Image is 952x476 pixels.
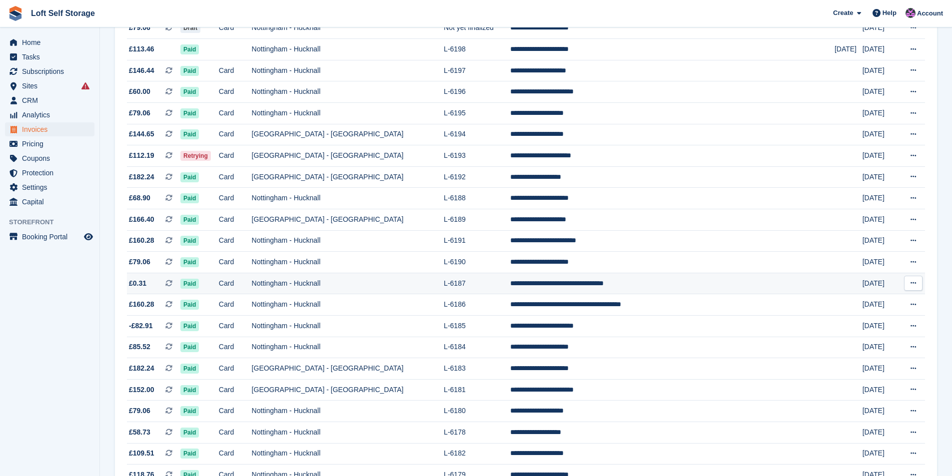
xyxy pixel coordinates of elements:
span: Paid [180,129,199,139]
td: L-6186 [444,294,510,316]
td: [GEOGRAPHIC_DATA] - [GEOGRAPHIC_DATA] [252,124,444,145]
td: [DATE] [863,422,899,443]
a: menu [5,122,94,136]
td: L-6193 [444,145,510,167]
td: [DATE] [863,443,899,465]
td: [DATE] [863,337,899,358]
span: Analytics [22,108,82,122]
td: Card [219,166,252,188]
a: menu [5,166,94,180]
td: [DATE] [863,379,899,401]
td: Card [219,252,252,273]
span: Paid [180,364,199,374]
span: £182.24 [129,363,154,374]
td: L-6192 [444,166,510,188]
td: L-6178 [444,422,510,443]
td: L-6196 [444,81,510,103]
td: L-6191 [444,230,510,252]
td: [DATE] [863,124,899,145]
a: menu [5,180,94,194]
td: [DATE] [863,316,899,337]
td: L-6180 [444,401,510,422]
span: Pricing [22,137,82,151]
td: [DATE] [863,358,899,380]
span: £68.90 [129,193,150,203]
td: Card [219,337,252,358]
td: Card [219,81,252,103]
td: Card [219,422,252,443]
span: £60.00 [129,86,150,97]
a: menu [5,230,94,244]
td: Card [219,124,252,145]
td: Nottingham - Hucknall [252,443,444,465]
td: [DATE] [863,273,899,294]
td: Card [219,358,252,380]
a: Preview store [82,231,94,243]
td: Nottingham - Hucknall [252,60,444,81]
span: Storefront [9,217,99,227]
span: £0.31 [129,278,146,289]
a: menu [5,195,94,209]
span: Paid [180,108,199,118]
span: £144.65 [129,129,154,139]
td: Nottingham - Hucknall [252,81,444,103]
span: £79.06 [129,22,150,33]
td: Nottingham - Hucknall [252,316,444,337]
a: menu [5,93,94,107]
span: Paid [180,300,199,310]
span: Paid [180,44,199,54]
span: Coupons [22,151,82,165]
i: Smart entry sync failures have occurred [81,82,89,90]
span: £79.06 [129,257,150,267]
span: Settings [22,180,82,194]
td: Card [219,401,252,422]
span: Paid [180,66,199,76]
span: Paid [180,193,199,203]
td: L-6181 [444,379,510,401]
span: Sites [22,79,82,93]
a: menu [5,64,94,78]
td: Card [219,316,252,337]
td: Nottingham - Hucknall [252,422,444,443]
td: L-6194 [444,124,510,145]
span: £160.28 [129,235,154,246]
span: Paid [180,236,199,246]
span: Help [883,8,897,18]
td: Nottingham - Hucknall [252,294,444,316]
td: Nottingham - Hucknall [252,273,444,294]
span: £146.44 [129,65,154,76]
span: £79.06 [129,108,150,118]
td: L-6198 [444,39,510,60]
td: [DATE] [863,166,899,188]
td: [DATE] [863,230,899,252]
a: menu [5,108,94,122]
td: [GEOGRAPHIC_DATA] - [GEOGRAPHIC_DATA] [252,166,444,188]
span: Paid [180,257,199,267]
span: £166.40 [129,214,154,225]
span: £112.19 [129,150,154,161]
span: Paid [180,279,199,289]
td: [GEOGRAPHIC_DATA] - [GEOGRAPHIC_DATA] [252,379,444,401]
span: Retrying [180,151,211,161]
span: Paid [180,87,199,97]
td: [DATE] [863,252,899,273]
span: Account [917,8,943,18]
span: £113.46 [129,44,154,54]
td: [GEOGRAPHIC_DATA] - [GEOGRAPHIC_DATA] [252,209,444,231]
td: L-6197 [444,60,510,81]
a: menu [5,79,94,93]
img: stora-icon-8386f47178a22dfd0bd8f6a31ec36ba5ce8667c1dd55bd0f319d3a0aa187defe.svg [8,6,23,21]
span: Tasks [22,50,82,64]
td: [DATE] [863,401,899,422]
td: L-6182 [444,443,510,465]
td: Nottingham - Hucknall [252,103,444,124]
span: Draft [180,23,200,33]
td: Nottingham - Hucknall [252,401,444,422]
td: Card [219,294,252,316]
span: Paid [180,406,199,416]
td: [DATE] [863,188,899,209]
span: Paid [180,385,199,395]
a: menu [5,137,94,151]
td: Card [219,273,252,294]
td: Nottingham - Hucknall [252,39,444,60]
